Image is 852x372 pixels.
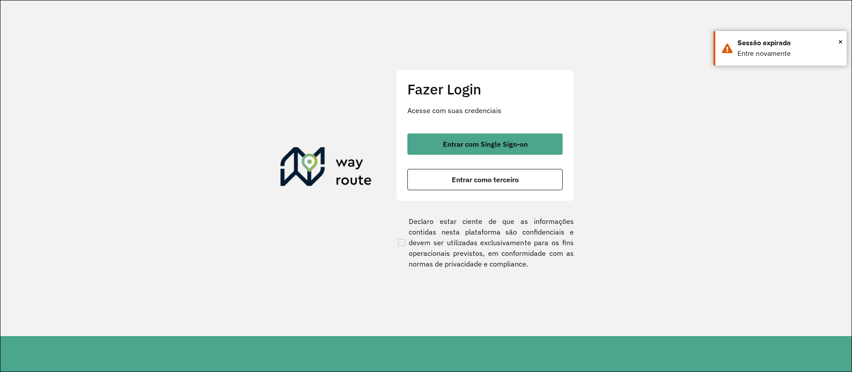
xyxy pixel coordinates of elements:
span: Entrar com Single Sign-on [443,141,528,148]
button: Close [838,35,843,48]
button: button [407,169,563,190]
p: Acesse com suas credenciais [407,105,563,116]
span: × [838,35,843,48]
h2: Fazer Login [407,81,563,98]
span: Entrar como terceiro [452,176,519,183]
div: Entre novamente [738,48,840,59]
img: Roteirizador AmbevTech [280,147,372,190]
label: Declaro estar ciente de que as informações contidas nesta plataforma são confidenciais e devem se... [396,216,574,269]
div: Sessão expirada [738,38,840,48]
button: button [407,133,563,155]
